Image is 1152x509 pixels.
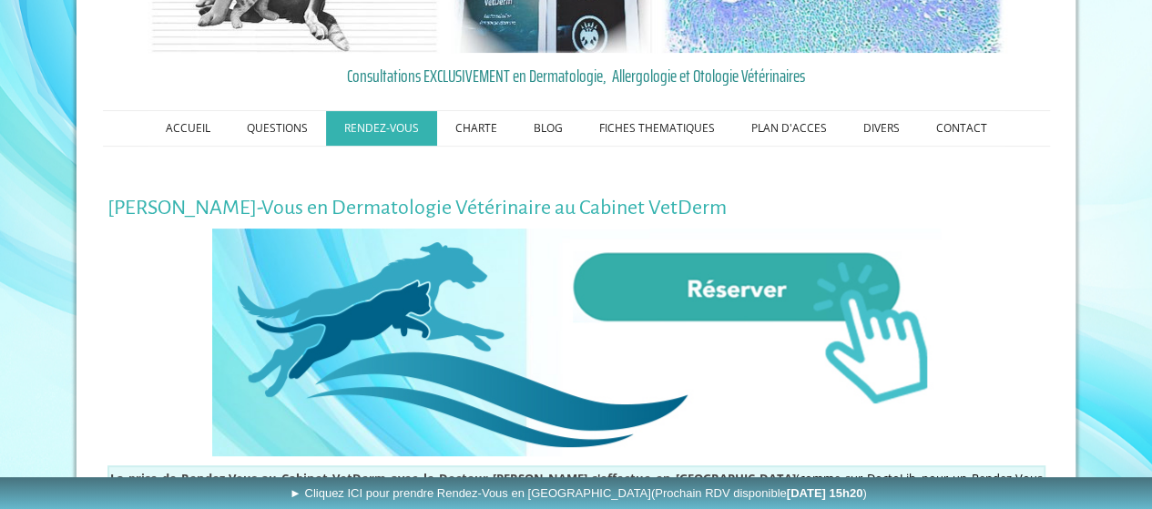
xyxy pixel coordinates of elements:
[515,111,581,146] a: BLOG
[229,111,326,146] a: QUESTIONS
[437,111,515,146] a: CHARTE
[918,111,1005,146] a: CONTACT
[290,486,867,500] span: ► Cliquez ICI pour prendre Rendez-Vous en [GEOGRAPHIC_DATA]
[148,111,229,146] a: ACCUEIL
[326,111,437,146] a: RENDEZ-VOUS
[581,111,733,146] a: FICHES THEMATIQUES
[107,62,1045,89] a: Consultations EXCLUSIVEMENT en Dermatologie, Allergologie et Otologie Vétérinaires
[212,229,941,456] img: Rendez-Vous en Ligne au Cabinet VetDerm
[651,486,867,500] span: (Prochain RDV disponible )
[110,470,841,486] span: (comme
[733,111,845,146] a: PLAN D'ACCES
[107,197,1045,219] h1: [PERSON_NAME]-Vous en Dermatologie Vétérinaire au Cabinet VetDerm
[845,111,918,146] a: DIVERS
[787,486,863,500] b: [DATE] 15h20
[110,470,796,486] strong: La prise de Rendez-Vous au Cabinet VetDerm avec le Docteur [PERSON_NAME] s'effectue en [GEOGRAPHI...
